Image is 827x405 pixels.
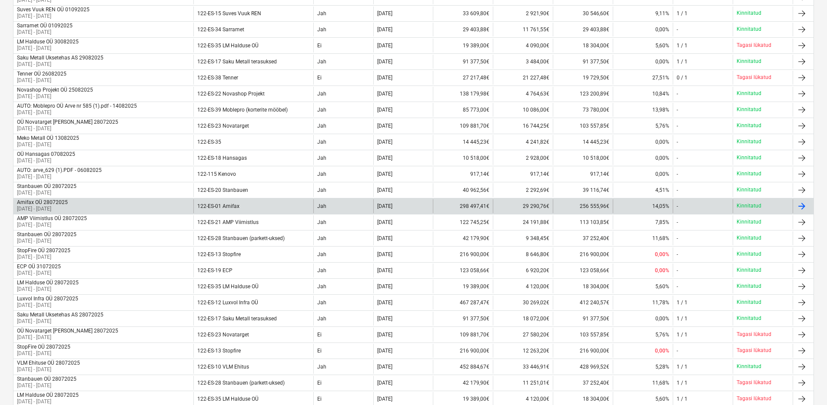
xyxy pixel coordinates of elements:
p: [DATE] - [DATE] [17,366,80,373]
div: 1 / 1 [677,396,688,402]
div: 452 884,67€ [433,360,493,374]
p: Kinnitatud [737,315,761,322]
p: Kinnitatud [737,363,761,370]
div: [DATE] [377,380,392,386]
span: 5,28% [655,364,669,370]
p: [DATE] - [DATE] [17,286,79,293]
div: [DATE] [377,187,392,193]
div: - [677,283,678,290]
div: - [677,219,678,225]
p: [DATE] - [DATE] [17,125,118,132]
p: Kinnitatud [737,170,761,178]
div: 0 / 1 [677,75,688,81]
div: Jah [313,231,373,245]
div: AUTO: arve_629 (1).PDF - 06082025 [17,167,102,173]
div: 122-ES-15 Suves Vuuk REN [197,10,261,16]
p: Kinnitatud [737,202,761,210]
div: 412 240,57€ [553,296,613,310]
p: Kinnitatud [737,218,761,226]
div: 4 120,00€ [493,280,553,293]
span: 0,00% [655,59,669,65]
div: Luxvol Infra OÜ 28072025 [17,296,78,302]
p: Tagasi lükatud [737,347,771,354]
div: [DATE] [377,348,392,354]
div: 467 287,47€ [433,296,493,310]
p: Kinnitatud [737,234,761,242]
span: 0,00% [655,26,669,33]
div: 1 / 1 [677,364,688,370]
div: 40 962,56€ [433,183,493,197]
p: [DATE] - [DATE] [17,205,68,213]
div: 1 / 1 [677,59,688,65]
div: 216 900,00€ [553,344,613,358]
div: [DATE] [377,139,392,145]
div: 9 348,45€ [493,231,553,245]
div: LM Halduse OÜ 28072025 [17,392,79,398]
p: Kinnitatud [737,26,761,33]
span: 0,00% [655,139,669,145]
div: 122-ES-17 Saku Metall terasuksed [197,59,277,65]
div: 10 518,00€ [553,151,613,165]
div: 917,14€ [433,167,493,181]
iframe: Chat Widget [784,363,827,405]
div: 122-ES-35 [197,139,221,145]
div: 4 090,00€ [493,39,553,53]
div: 10 086,00€ [493,103,553,117]
div: 19 389,00€ [433,39,493,53]
div: - [677,155,678,161]
div: 18 304,00€ [553,39,613,53]
p: Kinnitatud [737,250,761,258]
div: - [677,26,678,33]
div: - [677,251,678,257]
div: Jah [313,151,373,165]
div: Jah [313,360,373,374]
div: 30 269,02€ [493,296,553,310]
div: VLM Ehituse OÜ 28072025 [17,360,80,366]
div: 73 780,00€ [553,103,613,117]
p: Tagasi lükatud [737,379,771,386]
div: 37 252,40€ [553,231,613,245]
div: 18 072,00€ [493,312,553,326]
div: 122-ES-35 LM Halduse OÜ [197,43,259,49]
div: 2 928,00€ [493,151,553,165]
div: Stanbauen OÜ 28072025 [17,183,76,189]
div: Jah [313,23,373,36]
div: OÜ Novatarget [PERSON_NAME] 28072025 [17,119,118,125]
p: [DATE] - [DATE] [17,13,90,20]
div: 4 241,82€ [493,135,553,149]
p: Tagasi lükatud [737,74,771,81]
div: Jah [313,119,373,133]
div: 122-ES-21 AMP Viimistlus [197,219,259,225]
div: [DATE] [377,123,392,129]
span: 9,11% [655,10,669,16]
div: Sarramet OÜ 01092025 [17,23,73,29]
div: Ei [313,71,373,85]
div: StopFire OÜ 28072025 [17,247,70,254]
div: Jah [313,7,373,20]
span: 4,51% [655,187,669,193]
div: [DATE] [377,155,392,161]
div: OÜ Hansagas 07082025 [17,151,75,157]
div: 122-ES-01 Amifax [197,203,239,209]
div: - [677,203,678,209]
div: StopFire OÜ 28072025 [17,344,70,350]
div: 122-ES-35 LM Halduse OÜ [197,396,259,402]
div: 91 377,50€ [553,312,613,326]
div: 3 484,00€ [493,55,553,69]
div: 16 744,25€ [493,119,553,133]
div: - [677,107,678,113]
div: - [677,267,678,273]
div: 917,14€ [493,167,553,181]
p: [DATE] - [DATE] [17,93,93,100]
div: Jah [313,167,373,181]
div: Jah [313,296,373,310]
div: Ei [313,376,373,390]
span: 0,00% [655,251,669,257]
span: 5,60% [655,283,669,290]
div: [DATE] [377,267,392,273]
div: 11 761,55€ [493,23,553,36]
p: Kinnitatud [737,58,761,65]
div: 113 103,85€ [553,215,613,229]
span: 0,00% [655,171,669,177]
